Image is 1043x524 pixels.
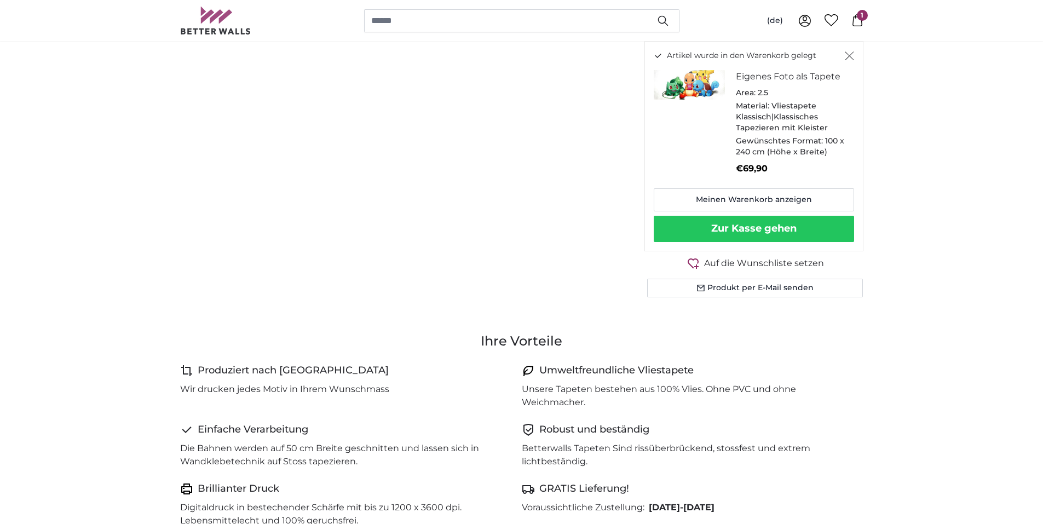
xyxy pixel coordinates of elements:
[736,101,769,111] span: Material:
[647,279,863,297] button: Produkt per E-Mail senden
[180,332,863,350] h3: Ihre Vorteile
[647,256,863,270] button: Auf die Wunschliste setzen
[845,50,854,61] button: Schließen
[180,383,389,396] p: Wir drucken jedes Motiv in Ihrem Wunschmass
[198,481,279,497] h4: Brillianter Druck
[198,363,389,378] h4: Produziert nach [GEOGRAPHIC_DATA]
[522,442,855,468] p: Betterwalls Tapeten Sind rissüberbrückend, stossfest und extrem lichtbeständig.
[736,88,756,97] span: Area:
[180,442,513,468] p: Die Bahnen werden auf 50 cm Breite geschnitten und lassen sich in Wandklebetechnik auf Stoss tape...
[654,216,854,242] button: Zur Kasse gehen
[857,10,868,21] span: 1
[736,70,845,83] h3: Eigenes Foto als Tapete
[539,422,649,437] h4: Robust und beständig
[683,502,714,513] span: [DATE]
[758,88,768,97] span: 2.5
[736,162,845,175] p: €69,90
[654,70,725,100] img: personalised-photo
[539,363,694,378] h4: Umweltfreundliche Vliestapete
[736,136,844,157] span: 100 x 240 cm (Höhe x Breite)
[198,422,308,437] h4: Einfache Verarbeitung
[736,101,828,133] span: Vliestapete Klassisch|Klassisches Tapezieren mit Kleister
[522,383,855,409] p: Unsere Tapeten bestehen aus 100% Vlies. Ohne PVC und ohne Weichmacher.
[736,136,823,146] span: Gewünschtes Format:
[649,502,680,513] span: [DATE]
[667,50,816,61] span: Artikel wurde in den Warenkorb gelegt
[704,257,824,270] span: Auf die Wunschliste setzen
[758,11,792,31] button: (de)
[539,481,629,497] h4: GRATIS Lieferung!
[649,502,714,513] b: -
[644,41,863,251] div: Artikel wurde in den Warenkorb gelegt
[522,501,644,514] p: Voraussichtliche Zustellung:
[654,188,854,211] a: Meinen Warenkorb anzeigen
[180,7,251,34] img: Betterwalls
